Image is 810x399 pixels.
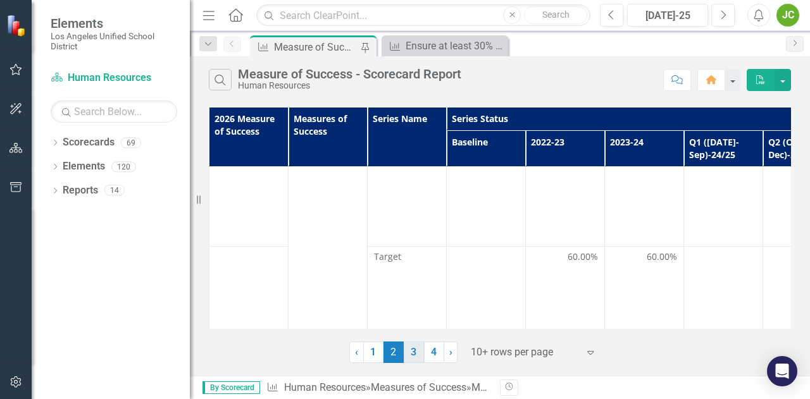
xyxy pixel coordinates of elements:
[121,137,141,148] div: 69
[447,247,526,347] td: Double-Click to Edit
[63,183,98,198] a: Reports
[284,381,366,393] a: Human Resources
[524,6,587,24] button: Search
[363,341,383,363] a: 1
[632,8,704,23] div: [DATE]-25
[63,159,105,174] a: Elements
[368,247,447,347] td: Double-Click to Edit
[111,161,136,172] div: 120
[471,381,646,393] div: Measure of Success - Scorecard Report
[104,185,125,196] div: 14
[767,356,797,386] div: Open Intercom Messenger
[63,135,115,150] a: Scorecards
[568,250,598,263] span: 60.00%
[424,341,444,363] a: 4
[256,4,590,27] input: Search ClearPoint...
[526,247,605,347] td: Double-Click to Edit
[383,341,404,363] span: 2
[51,101,177,123] input: Search Below...
[355,346,358,358] span: ‹
[51,16,177,31] span: Elements
[776,4,799,27] button: JC
[238,67,461,81] div: Measure of Success - Scorecard Report
[51,71,177,85] a: Human Resources
[404,341,424,363] a: 3
[684,247,763,347] td: Double-Click to Edit
[385,38,505,54] a: Ensure at least 30% of new applicants will be members of under-represented groups.
[51,31,177,52] small: Los Angeles Unified School District
[238,81,461,90] div: Human Resources
[647,250,677,263] span: 60.00%
[266,381,490,395] div: » »
[202,381,260,394] span: By Scorecard
[274,39,358,55] div: Measure of Success - Scorecard Report
[605,247,684,347] td: Double-Click to Edit
[542,9,570,20] span: Search
[371,381,466,393] a: Measures of Success
[449,346,452,358] span: ›
[627,4,708,27] button: [DATE]-25
[406,38,505,54] div: Ensure at least 30% of new applicants will be members of under-represented groups.
[374,250,440,263] span: Target
[6,15,28,37] img: ClearPoint Strategy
